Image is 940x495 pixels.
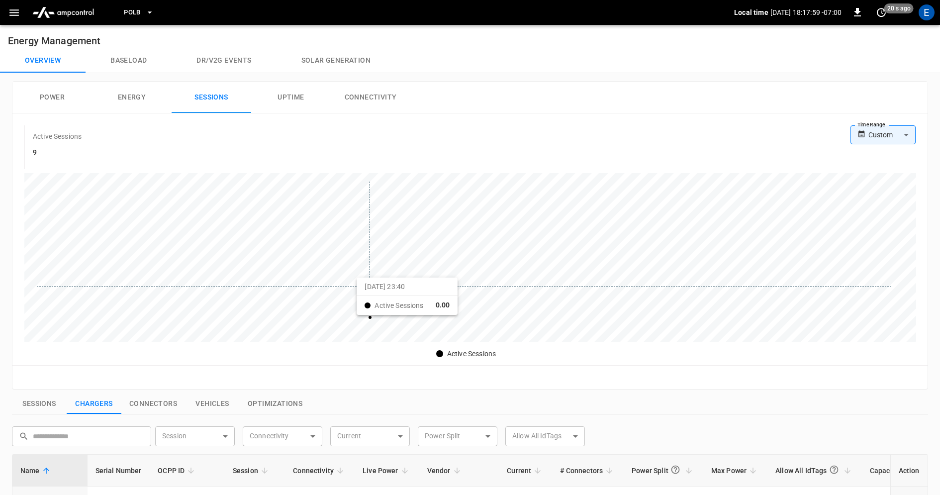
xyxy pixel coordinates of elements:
span: Session [233,465,271,477]
p: [DATE] 18:17:59 -07:00 [770,7,842,17]
button: Solar generation [277,49,395,73]
h6: 9 [33,147,82,158]
button: PoLB [120,3,158,22]
span: Vendor [427,465,464,477]
button: Dr/V2G events [172,49,276,73]
button: show latest connectors [121,394,185,414]
span: Live Power [363,465,411,477]
button: set refresh interval [873,4,889,20]
span: Name [20,465,53,477]
button: show latest charge points [67,394,121,414]
th: Action [890,455,928,487]
span: Current [507,465,544,477]
span: Connectivity [293,465,347,477]
span: Power Split [632,461,695,480]
button: show latest sessions [12,394,67,414]
span: Allow All IdTags [775,461,853,480]
th: Serial Number [88,455,150,487]
button: Baseload [86,49,172,73]
button: Sessions [172,82,251,113]
div: Custom [868,125,916,144]
div: profile-icon [919,4,935,20]
span: PoLB [124,7,141,18]
img: ampcontrol.io logo [28,3,98,22]
button: Connectivity [331,82,410,113]
button: show latest optimizations [240,394,310,414]
button: Energy [92,82,172,113]
span: OCPP ID [158,465,197,477]
div: Active Sessions [447,349,496,359]
button: Power [12,82,92,113]
label: Time Range [857,121,885,129]
button: Uptime [251,82,331,113]
span: Max Power [711,465,759,477]
p: Active Sessions [33,131,82,141]
span: # Connectors [560,465,616,477]
p: Local time [734,7,768,17]
span: 20 s ago [884,3,914,13]
button: show latest vehicles [185,394,240,414]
